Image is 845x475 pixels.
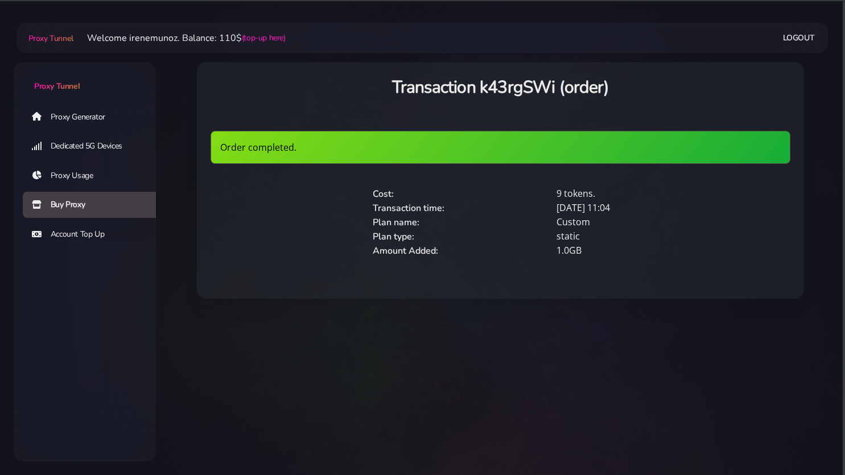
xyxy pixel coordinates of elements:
div: 9 tokens. [550,187,734,201]
span: Proxy Tunnel [28,33,73,44]
a: Buy Proxy [23,192,165,218]
a: Proxy Generator [23,104,165,130]
div: Order completed. [211,131,790,164]
span: Cost: [373,188,394,200]
span: Transaction time: [373,202,444,214]
a: Proxy Tunnel [14,62,156,92]
span: Plan type: [373,230,414,243]
span: Plan name: [373,216,419,229]
iframe: Webchat Widget [780,410,831,461]
div: Custom [550,215,734,229]
a: Proxy Usage [23,163,165,189]
div: [DATE] 11:04 [550,201,734,215]
div: 1.0GB [550,243,734,258]
a: Logout [783,27,815,48]
li: Welcome irenemunoz. Balance: 110$ [73,31,286,45]
a: (top-up here) [242,32,286,44]
span: Proxy Tunnel [34,81,80,92]
h3: Transaction k43rgSWi (order) [211,76,790,99]
a: Proxy Tunnel [26,29,73,47]
span: Amount Added: [373,245,438,257]
a: Dedicated 5G Devices [23,133,165,159]
div: static [550,229,734,243]
a: Account Top Up [23,221,165,247]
